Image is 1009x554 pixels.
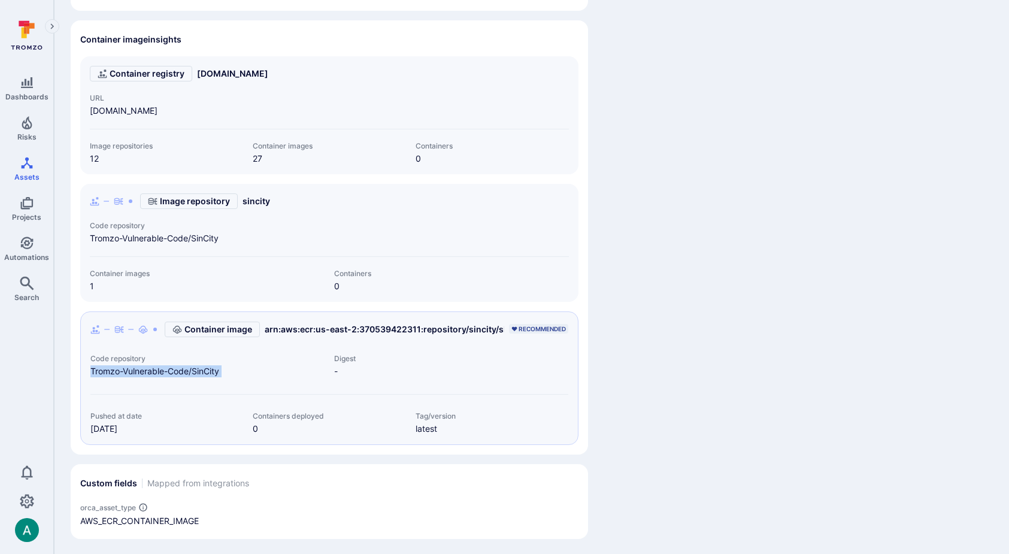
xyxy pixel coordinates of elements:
[416,141,569,150] span: Containers
[90,221,569,230] span: Code repository
[90,105,325,117] span: [DOMAIN_NAME]
[4,253,49,262] span: Automations
[45,19,59,34] button: Expand navigation menu
[90,411,243,420] span: Pushed at date
[90,269,325,278] span: Container images
[80,477,137,489] h2: Custom fields
[147,477,249,489] span: Mapped from integrations
[416,423,568,435] span: latest
[334,365,568,377] span: -
[90,365,325,377] span: Tromzo-Vulnerable-Code/SinCity
[90,93,325,102] span: URL
[90,232,569,244] span: Tromzo-Vulnerable-Code/SinCity
[265,323,853,335] a: arn:aws:ecr:us-east-2:370539422311:repository/sincity/sha256:4e2642be9915f7bc85c192204da09970a03e...
[253,411,405,420] span: Containers deployed
[90,354,325,363] span: Code repository
[511,324,566,334] span: ♥ RECOMMENDED
[15,518,39,542] div: Arjan Dehar
[5,92,49,101] span: Dashboards
[110,68,184,80] span: Container registry
[90,141,243,150] span: Image repositories
[80,503,136,512] span: orca_asset_type
[90,281,94,291] a: 1
[243,195,270,207] a: sincity
[184,323,252,335] span: Container image
[71,464,588,539] section: custom fields card
[334,281,340,291] a: 0
[80,34,181,46] h2: Container image insights
[253,423,258,434] a: 0
[197,68,268,80] a: [DOMAIN_NAME]
[48,22,56,32] i: Expand navigation menu
[160,195,230,207] span: Image repository
[90,423,243,435] span: [DATE]
[416,153,421,164] a: 0
[15,518,39,542] img: ACg8ocLSa5mPYBaXNx3eFu_EmspyJX0laNWN7cXOFirfQ7srZveEpg=s96-c
[12,213,41,222] span: Projects
[90,153,99,164] a: 12
[253,153,262,164] a: 27
[14,172,40,181] span: Assets
[17,132,37,141] span: Risks
[334,269,569,278] span: Containers
[14,293,39,302] span: Search
[253,141,406,150] span: Container images
[80,514,325,527] div: AWS_ECR_CONTAINER_IMAGE
[334,354,568,363] span: Digest
[416,411,568,420] span: Tag/version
